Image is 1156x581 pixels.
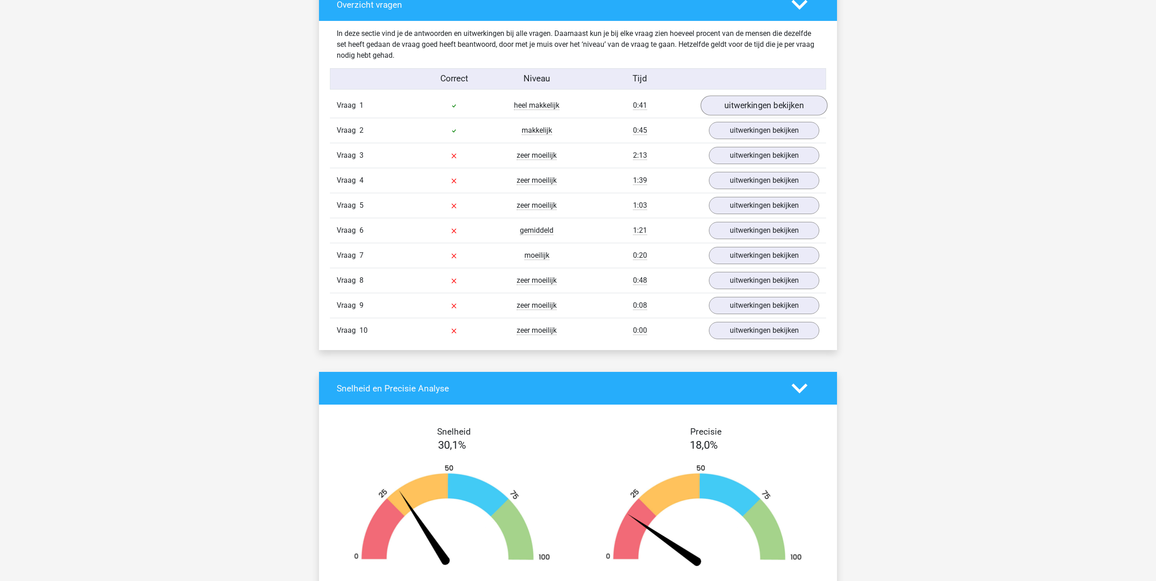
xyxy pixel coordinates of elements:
a: uitwerkingen bekijken [709,222,819,239]
a: uitwerkingen bekijken [709,297,819,314]
span: 10 [359,326,368,335]
span: 0:08 [633,301,647,310]
span: Vraag [337,325,359,336]
h4: Snelheid [337,426,571,437]
div: Niveau [495,72,578,85]
span: Vraag [337,100,359,111]
span: 7 [359,251,364,260]
span: gemiddeld [520,226,553,235]
span: zeer moeilijk [517,301,557,310]
img: 30.93b1ff724fb0.png [340,464,564,568]
span: Vraag [337,150,359,161]
span: 1 [359,101,364,110]
span: Vraag [337,225,359,236]
span: 4 [359,176,364,185]
span: 1:03 [633,201,647,210]
a: uitwerkingen bekijken [709,172,819,189]
span: 9 [359,301,364,310]
span: 0:20 [633,251,647,260]
span: Vraag [337,125,359,136]
div: Correct [413,72,496,85]
a: uitwerkingen bekijken [709,122,819,139]
span: zeer moeilijk [517,326,557,335]
span: 8 [359,276,364,285]
span: 5 [359,201,364,210]
a: uitwerkingen bekijken [701,95,827,115]
span: makkelijk [522,126,552,135]
h4: Precisie [588,426,823,437]
span: 0:00 [633,326,647,335]
span: zeer moeilijk [517,201,557,210]
span: zeer moeilijk [517,276,557,285]
span: 1:21 [633,226,647,235]
div: Tijd [578,72,702,85]
span: 0:45 [633,126,647,135]
span: 3 [359,151,364,160]
div: In deze sectie vind je de antwoorden en uitwerkingen bij alle vragen. Daarnaast kun je bij elke v... [330,28,826,61]
span: Vraag [337,275,359,286]
a: uitwerkingen bekijken [709,272,819,289]
span: 1:39 [633,176,647,185]
span: zeer moeilijk [517,176,557,185]
a: uitwerkingen bekijken [709,147,819,164]
span: 18,0% [690,439,718,451]
span: 6 [359,226,364,235]
span: Vraag [337,200,359,211]
span: Vraag [337,300,359,311]
span: 2:13 [633,151,647,160]
span: moeilijk [524,251,549,260]
span: 0:41 [633,101,647,110]
span: Vraag [337,175,359,186]
h4: Snelheid en Precisie Analyse [337,383,778,394]
span: 30,1% [438,439,466,451]
a: uitwerkingen bekijken [709,247,819,264]
a: uitwerkingen bekijken [709,197,819,214]
span: zeer moeilijk [517,151,557,160]
span: 0:48 [633,276,647,285]
span: heel makkelijk [514,101,559,110]
a: uitwerkingen bekijken [709,322,819,339]
span: Vraag [337,250,359,261]
span: 2 [359,126,364,135]
img: 18.8bc0c4b7a8e7.png [592,464,816,568]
